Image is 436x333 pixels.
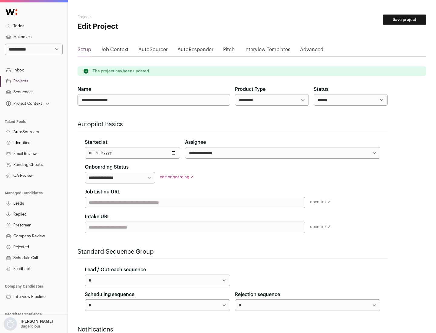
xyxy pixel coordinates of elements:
label: Product Type [235,86,266,93]
label: Lead / Outreach sequence [85,266,146,273]
label: Status [314,86,329,93]
a: Job Context [101,46,129,56]
button: Save project [383,15,426,25]
p: The project has been updated. [93,69,150,74]
button: Open dropdown [5,99,51,108]
div: Project Context [5,101,42,106]
label: Assignee [185,139,206,146]
a: edit onboarding ↗ [160,175,193,179]
label: Scheduling sequence [85,291,134,298]
a: Pitch [223,46,235,56]
label: Intake URL [85,213,110,220]
h2: Standard Sequence Group [78,248,388,256]
a: Advanced [300,46,323,56]
label: Name [78,86,91,93]
a: AutoSourcer [138,46,168,56]
p: [PERSON_NAME] [21,319,53,324]
label: Job Listing URL [85,188,120,196]
p: Bagelicious [21,324,41,329]
img: nopic.png [4,317,17,331]
label: Started at [85,139,107,146]
img: Wellfound [2,6,21,18]
a: AutoResponder [177,46,213,56]
a: Setup [78,46,91,56]
button: Open dropdown [2,317,54,331]
h1: Edit Project [78,22,194,31]
h2: Projects [78,15,194,19]
label: Onboarding Status [85,163,129,171]
a: Interview Templates [244,46,290,56]
h2: Autopilot Basics [78,120,388,129]
label: Rejection sequence [235,291,280,298]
